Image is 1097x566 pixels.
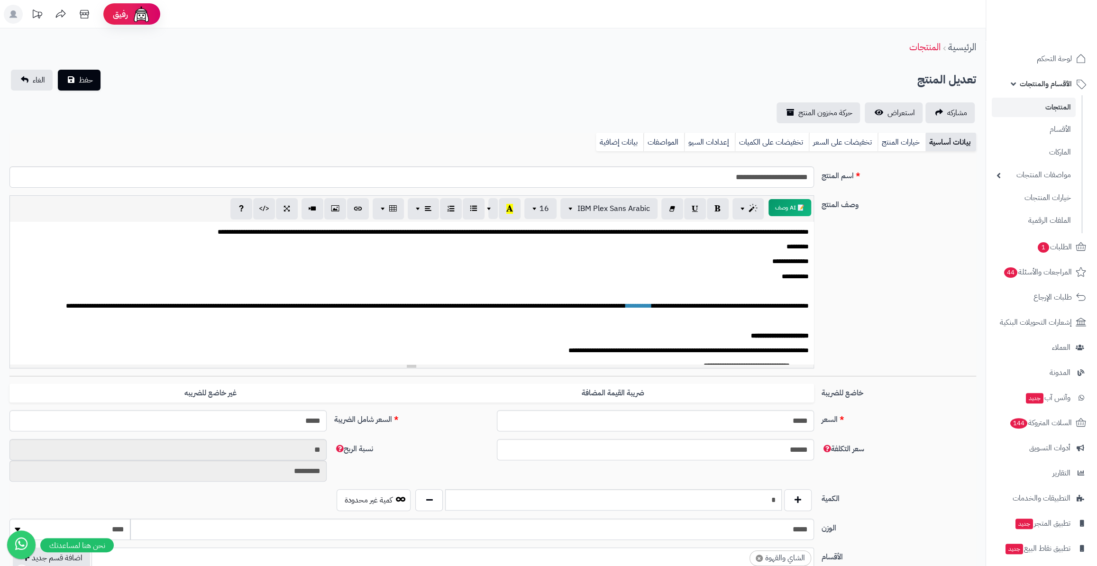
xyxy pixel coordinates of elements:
span: 144 [1010,418,1027,429]
button: 📝 AI وصف [768,199,811,216]
span: IBM Plex Sans Arabic [577,203,650,214]
a: التقارير [992,462,1091,484]
button: 16 [524,198,557,219]
span: حفظ [79,74,93,86]
span: تطبيق نقاط البيع [1005,542,1070,555]
span: سعر التكلفة [822,443,864,455]
span: مشاركه [947,107,967,119]
a: استعراض [865,102,923,123]
a: المنتجات [992,98,1076,117]
span: جديد [1026,393,1043,403]
a: تحديثات المنصة [25,5,49,26]
span: الأقسام والمنتجات [1020,77,1072,91]
a: الرئيسية [948,40,976,54]
a: السلات المتروكة144 [992,411,1091,434]
a: تخفيضات على الكميات [735,133,809,152]
span: العملاء [1052,341,1070,354]
span: التطبيقات والخدمات [1013,492,1070,505]
span: لوحة التحكم [1037,52,1072,65]
a: أدوات التسويق [992,437,1091,459]
a: الأقسام [992,119,1076,140]
h2: تعديل المنتج [917,70,976,90]
span: المدونة [1050,366,1070,379]
a: خيارات المنتج [878,133,925,152]
a: المدونة [992,361,1091,384]
a: تطبيق نقاط البيعجديد [992,537,1091,560]
a: إشعارات التحويلات البنكية [992,311,1091,334]
a: لوحة التحكم [992,47,1091,70]
a: التطبيقات والخدمات [992,487,1091,510]
label: السعر [818,410,980,425]
a: حركة مخزون المنتج [777,102,860,123]
span: الطلبات [1037,240,1072,254]
button: حفظ [58,70,101,91]
a: الغاء [11,70,53,91]
span: 16 [539,203,549,214]
label: الأقسام [818,548,980,563]
span: رفيق [113,9,128,20]
label: الوزن [818,519,980,534]
a: مواصفات المنتجات [992,165,1076,185]
span: حركة مخزون المنتج [798,107,852,119]
span: جديد [1006,544,1023,554]
img: logo-2.png [1033,25,1088,45]
a: خيارات المنتجات [992,188,1076,208]
img: ai-face.png [132,5,151,24]
a: بيانات إضافية [596,133,643,152]
a: المنتجات [909,40,941,54]
span: المراجعات والأسئلة [1003,265,1072,279]
span: طلبات الإرجاع [1033,291,1072,304]
a: بيانات أساسية [925,133,976,152]
span: 44 [1004,267,1017,278]
a: مشاركه [925,102,975,123]
a: الماركات [992,142,1076,163]
span: السلات المتروكة [1009,416,1072,429]
a: إعدادات السيو [684,133,735,152]
a: الملفات الرقمية [992,210,1076,231]
span: وآتس آب [1025,391,1070,404]
span: إشعارات التحويلات البنكية [1000,316,1072,329]
a: تطبيق المتجرجديد [992,512,1091,535]
label: اسم المنتج [818,166,980,182]
a: تخفيضات على السعر [809,133,878,152]
label: الكمية [818,489,980,504]
span: الغاء [33,74,45,86]
span: جديد [1015,519,1033,529]
span: التقارير [1052,466,1070,480]
span: نسبة الربح [334,443,373,455]
span: 1 [1038,242,1049,253]
a: المراجعات والأسئلة44 [992,261,1091,283]
a: الطلبات1 [992,236,1091,258]
button: IBM Plex Sans Arabic [560,198,658,219]
a: وآتس آبجديد [992,386,1091,409]
li: الشاي والقهوة [750,550,811,566]
label: ضريبة القيمة المضافة [411,383,814,403]
span: × [756,555,763,562]
label: وصف المنتج [818,195,980,210]
span: استعراض [887,107,915,119]
label: غير خاضع للضريبه [9,383,411,403]
a: العملاء [992,336,1091,359]
label: خاضع للضريبة [818,383,980,399]
a: طلبات الإرجاع [992,286,1091,309]
label: السعر شامل الضريبة [330,410,493,425]
a: المواصفات [643,133,684,152]
span: أدوات التسويق [1029,441,1070,455]
span: تطبيق المتجر [1015,517,1070,530]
